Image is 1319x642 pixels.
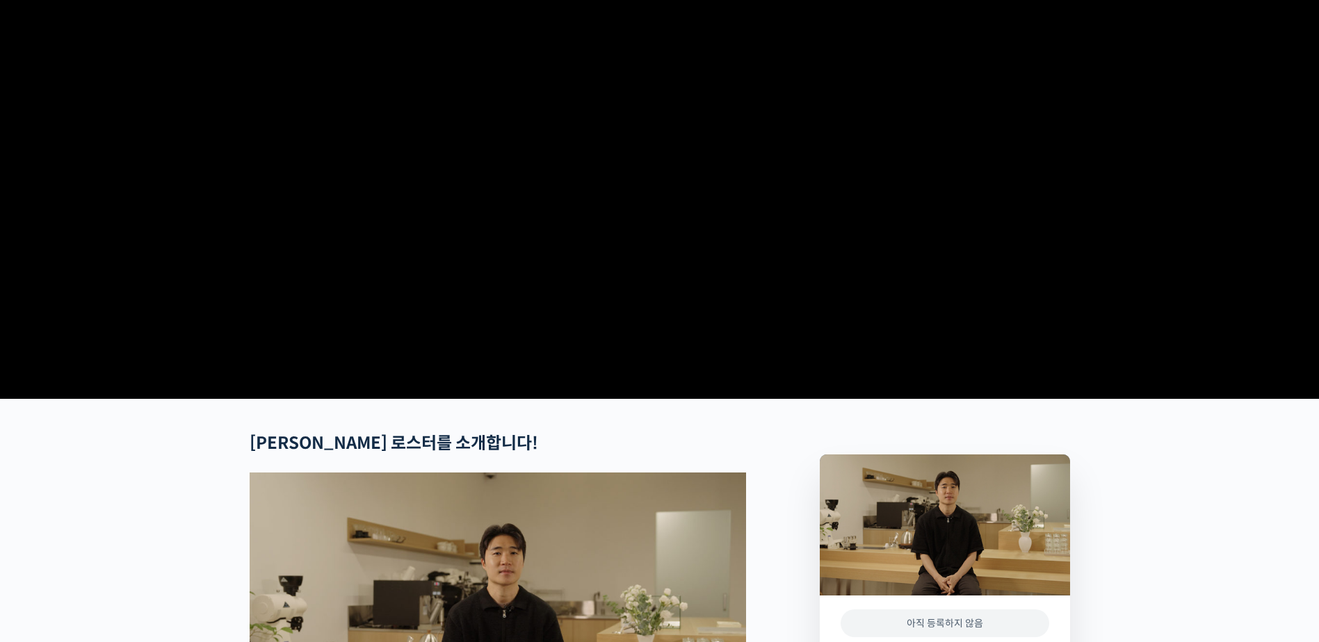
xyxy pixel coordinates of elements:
[841,609,1049,638] div: 아직 등록하지 않음
[127,462,144,473] span: 대화
[92,441,179,475] a: 대화
[179,441,267,475] a: 설정
[250,434,746,454] h2: [PERSON_NAME] 로스터를 소개합니다!
[44,461,52,472] span: 홈
[4,441,92,475] a: 홈
[215,461,232,472] span: 설정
